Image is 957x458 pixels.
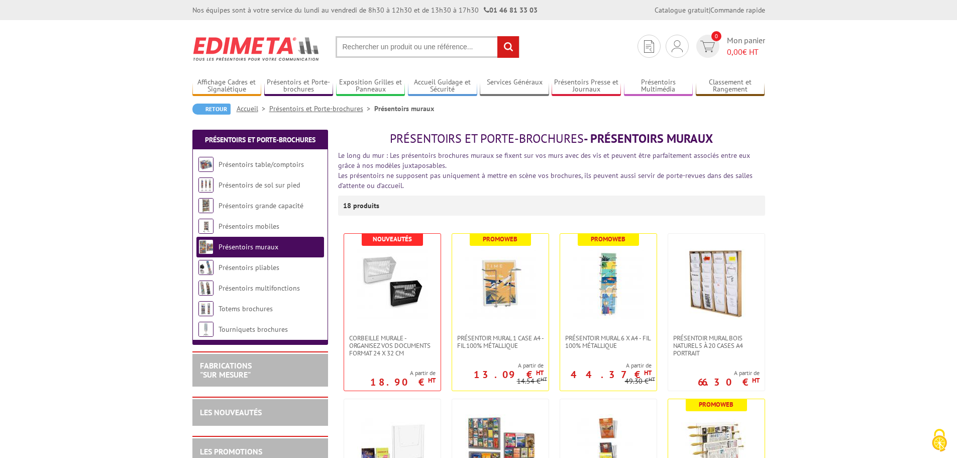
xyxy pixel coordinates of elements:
a: Présentoirs multifonctions [219,284,300,293]
sup: HT [752,376,760,385]
img: Présentoir mural 1 case A4 - Fil 100% métallique [465,249,536,319]
img: devis rapide [700,41,715,52]
sup: HT [649,376,655,383]
p: 49.30 € [625,378,655,385]
a: Présentoirs muraux [219,242,278,251]
sup: HT [644,369,652,377]
a: Présentoirs mobiles [219,222,279,231]
a: Présentoirs Multimédia [624,78,693,95]
a: Présentoirs et Porte-brochures [269,104,374,113]
a: LES NOUVEAUTÉS [200,407,262,417]
a: Présentoirs table/comptoirs [219,160,304,169]
p: 14.54 € [517,378,547,385]
p: 13.09 € [474,372,544,378]
a: Présentoirs et Porte-brochures [264,78,334,95]
img: Présentoirs pliables [198,260,214,275]
p: 18.90 € [370,379,436,385]
span: Présentoir mural 1 case A4 - Fil 100% métallique [457,334,544,349]
a: FABRICATIONS"Sur Mesure" [200,360,252,380]
a: Classement et Rangement [696,78,765,95]
a: Retour [192,104,231,115]
img: Présentoirs mobiles [198,219,214,234]
a: Corbeille Murale - Organisez vos documents format 24 x 32 cm [344,334,441,357]
a: Commande rapide [710,6,765,15]
a: Accueil Guidage et Sécurité [408,78,477,95]
a: Tourniquets brochures [219,325,288,334]
a: Présentoir mural 6 x A4 - Fil 100% métallique [560,334,657,349]
img: Présentoirs muraux [198,239,214,254]
a: Accueil [237,104,269,113]
p: 44.37 € [571,372,652,378]
div: Nos équipes sont à votre service du lundi au vendredi de 8h30 à 12h30 et de 13h30 à 17h30 [192,5,538,15]
p: 18 produits [343,196,381,216]
span: 0,00 [727,47,742,57]
img: Présentoirs table/comptoirs [198,157,214,172]
img: Edimeta [192,30,321,67]
a: Services Généraux [480,78,549,95]
img: Présentoir Mural Bois naturel 5 à 20 cases A4 Portrait [681,249,752,319]
img: devis rapide [672,40,683,52]
a: Présentoir mural 1 case A4 - Fil 100% métallique [452,334,549,349]
span: € HT [727,46,765,58]
input: rechercher [497,36,519,58]
li: Présentoirs muraux [374,104,434,114]
a: Présentoirs Presse et Journaux [552,78,621,95]
span: A partir de [452,361,544,370]
p: 66.30 € [698,379,760,385]
sup: HT [541,376,547,383]
span: A partir de [370,369,436,377]
img: Cookies (fenêtre modale) [927,428,952,453]
h1: - Présentoirs muraux [338,132,765,145]
span: Corbeille Murale - Organisez vos documents format 24 x 32 cm [349,334,436,357]
div: | [655,5,765,15]
button: Cookies (fenêtre modale) [922,424,957,458]
font: Le long du mur : Les présentoirs brochures muraux se fixent sur vos murs avec des vis et peuvent ... [338,151,750,170]
a: devis rapide 0 Mon panier 0,00€ HT [694,35,765,58]
a: Présentoirs de sol sur pied [219,180,300,190]
span: 0 [711,31,721,41]
b: Promoweb [483,235,517,243]
span: Présentoir mural 6 x A4 - Fil 100% métallique [565,334,652,349]
img: Totems brochures [198,301,214,316]
input: Rechercher un produit ou une référence... [336,36,519,58]
span: Présentoirs et Porte-brochures [390,131,584,146]
img: Présentoirs multifonctions [198,281,214,296]
a: Présentoirs pliables [219,263,279,272]
sup: HT [428,376,436,385]
a: Présentoirs et Porte-brochures [205,135,315,144]
img: Présentoirs grande capacité [198,198,214,213]
a: Totems brochures [219,304,273,313]
b: Promoweb [591,235,625,243]
a: LES PROMOTIONS [200,446,262,456]
span: A partir de [698,369,760,377]
span: Présentoir Mural Bois naturel 5 à 20 cases A4 Portrait [673,334,760,357]
font: Les présentoirs ne supposent pas uniquement à mettre en scène vos brochures, ils peuvent aussi se... [338,171,753,190]
strong: 01 46 81 33 03 [484,6,538,15]
sup: HT [536,369,544,377]
a: Présentoirs grande capacité [219,201,303,210]
a: Exposition Grilles et Panneaux [336,78,405,95]
span: Mon panier [727,35,765,58]
img: Tourniquets brochures [198,322,214,337]
a: Catalogue gratuit [655,6,709,15]
b: Promoweb [699,400,733,409]
a: Présentoir Mural Bois naturel 5 à 20 cases A4 Portrait [668,334,765,357]
b: Nouveautés [373,235,412,243]
img: devis rapide [644,40,654,53]
img: Présentoir mural 6 x A4 - Fil 100% métallique [573,249,644,319]
img: Corbeille Murale - Organisez vos documents format 24 x 32 cm [357,249,428,319]
a: Affichage Cadres et Signalétique [192,78,262,95]
img: Présentoirs de sol sur pied [198,177,214,193]
span: A partir de [560,361,652,370]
